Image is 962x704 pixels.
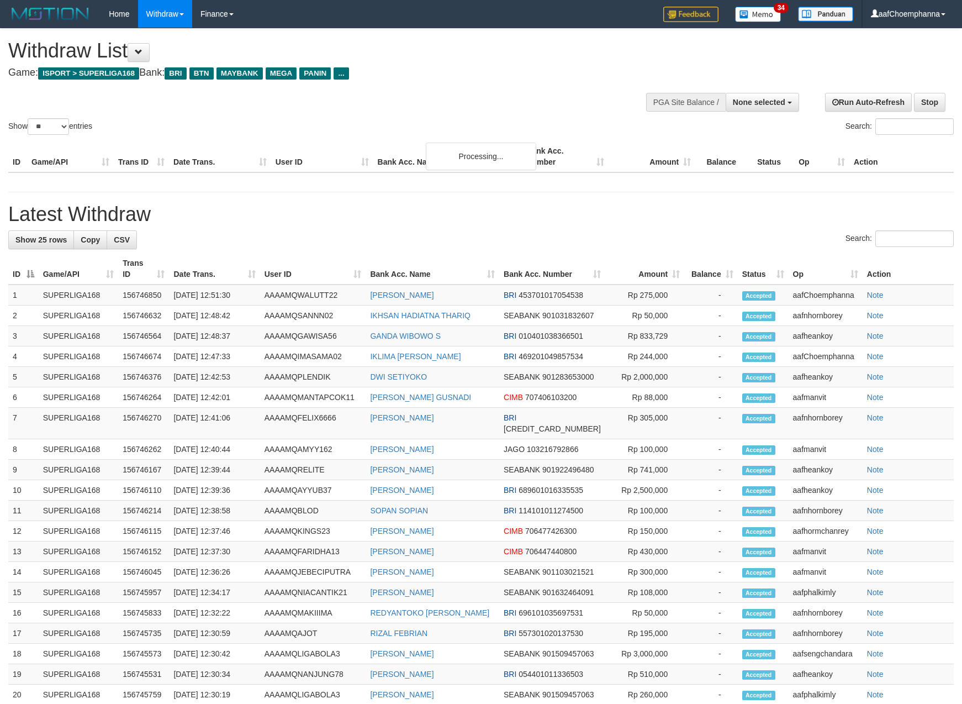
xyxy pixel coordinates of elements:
[260,367,366,387] td: AAAAMQPLENDIK
[863,253,954,285] th: Action
[107,230,137,249] a: CSV
[118,623,169,644] td: 156745735
[39,480,118,501] td: SUPERLIGA168
[260,408,366,439] td: AAAAMQFELIX6666
[266,67,297,80] span: MEGA
[118,603,169,623] td: 156745833
[8,67,630,78] h4: Game: Bank:
[789,408,863,439] td: aafnhornborey
[525,527,577,535] span: Copy 706477426300 to clipboard
[789,582,863,603] td: aafphalkimly
[605,521,684,542] td: Rp 150,000
[118,387,169,408] td: 156746264
[605,387,684,408] td: Rp 88,000
[742,568,775,577] span: Accepted
[867,547,884,556] a: Note
[260,521,366,542] td: AAAAMQKINGS23
[165,67,186,80] span: BRI
[28,118,69,135] select: Showentries
[867,486,884,495] a: Note
[8,203,954,225] h1: Latest Withdraw
[169,460,260,480] td: [DATE] 12:39:44
[684,367,738,387] td: -
[27,141,114,172] th: Game/API
[39,439,118,460] td: SUPERLIGA168
[118,306,169,326] td: 156746632
[260,623,366,644] td: AAAAMQAJOT
[8,439,39,460] td: 8
[370,506,428,515] a: SOPAN SOPIAN
[260,326,366,346] td: AAAAMQGAWISA56
[8,118,92,135] label: Show entries
[169,562,260,582] td: [DATE] 12:36:26
[867,332,884,340] a: Note
[735,7,781,22] img: Button%20Memo.svg
[742,650,775,659] span: Accepted
[519,608,583,617] span: Copy 696101035697531 to clipboard
[8,141,27,172] th: ID
[867,527,884,535] a: Note
[684,387,738,408] td: -
[260,460,366,480] td: AAAAMQRELITE
[169,387,260,408] td: [DATE] 12:42:01
[504,413,516,422] span: BRI
[789,439,863,460] td: aafmanvit
[684,408,738,439] td: -
[867,291,884,300] a: Note
[260,285,366,306] td: AAAAMQWALUTT22
[260,542,366,562] td: AAAAMQFARIDHA13
[169,480,260,501] td: [DATE] 12:39:36
[789,326,863,346] td: aafheankoy
[605,367,684,387] td: Rp 2,000,000
[742,414,775,423] span: Accepted
[849,141,954,172] th: Action
[8,230,74,249] a: Show 25 rows
[742,527,775,537] span: Accepted
[39,285,118,306] td: SUPERLIGA168
[605,603,684,623] td: Rp 50,000
[118,439,169,460] td: 156746262
[39,306,118,326] td: SUPERLIGA168
[542,311,594,320] span: Copy 901031832607 to clipboard
[605,326,684,346] td: Rp 833,729
[169,285,260,306] td: [DATE] 12:51:30
[260,644,366,664] td: AAAAMQLIGABOLA3
[542,588,594,597] span: Copy 901632464091 to clipboard
[738,253,789,285] th: Status: activate to sort column ascending
[8,346,39,367] td: 4
[169,521,260,542] td: [DATE] 12:37:46
[118,644,169,664] td: 156745573
[260,306,366,326] td: AAAAMQSANNN02
[663,7,718,22] img: Feedback.jpg
[39,460,118,480] td: SUPERLIGA168
[118,480,169,501] td: 156746110
[504,311,540,320] span: SEABANK
[8,6,92,22] img: MOTION_logo.png
[39,408,118,439] td: SUPERLIGA168
[169,141,271,172] th: Date Trans.
[504,291,516,300] span: BRI
[522,141,609,172] th: Bank Acc. Number
[169,408,260,439] td: [DATE] 12:41:06
[798,7,853,22] img: panduan.png
[542,465,594,474] span: Copy 901922496480 to clipboard
[81,235,100,244] span: Copy
[370,670,434,679] a: [PERSON_NAME]
[742,312,775,321] span: Accepted
[118,326,169,346] td: 156746564
[373,141,522,172] th: Bank Acc. Name
[8,501,39,521] td: 11
[260,387,366,408] td: AAAAMQMANTAPCOK11
[169,603,260,623] td: [DATE] 12:32:22
[8,542,39,562] td: 13
[39,521,118,542] td: SUPERLIGA168
[684,521,738,542] td: -
[684,623,738,644] td: -
[867,465,884,474] a: Note
[169,644,260,664] td: [DATE] 12:30:42
[499,253,605,285] th: Bank Acc. Number: activate to sort column ascending
[504,465,540,474] span: SEABANK
[504,372,540,381] span: SEABANK
[504,506,516,515] span: BRI
[742,445,775,455] span: Accepted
